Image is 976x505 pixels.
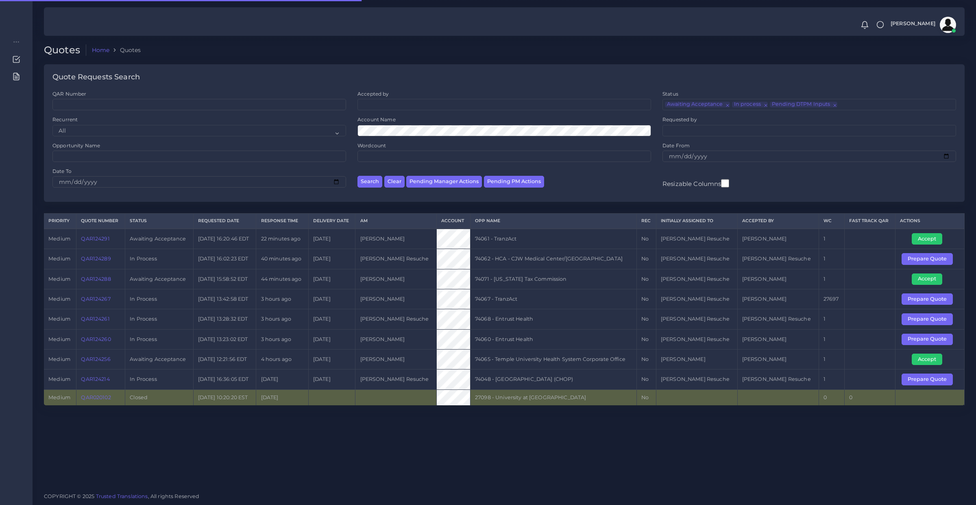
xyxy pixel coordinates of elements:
td: [PERSON_NAME] Resuche [737,369,819,389]
td: [PERSON_NAME] Resuche [656,289,737,309]
li: Awaiting Acceptance [665,102,730,107]
th: AM [355,214,437,229]
td: [PERSON_NAME] Resuche [656,309,737,329]
a: QAR124256 [81,356,110,362]
a: Accept [912,356,948,362]
td: [DATE] [308,229,355,249]
td: 44 minutes ago [256,269,308,289]
td: [DATE] [308,249,355,269]
label: Accepted by [357,90,389,97]
input: Resizable Columns [721,178,729,188]
td: [DATE] [256,369,308,389]
td: 0 [819,389,844,405]
span: medium [48,376,70,382]
td: 1 [819,369,844,389]
button: Prepare Quote [902,253,953,265]
td: In Process [125,249,193,269]
label: Requested by [662,116,697,123]
td: [PERSON_NAME] [737,229,819,249]
span: medium [48,296,70,302]
th: Quote Number [76,214,125,229]
label: Recurrent [52,116,78,123]
th: Priority [44,214,76,229]
td: [PERSON_NAME] Resuche [656,249,737,269]
span: medium [48,394,70,400]
td: Awaiting Acceptance [125,349,193,369]
td: [PERSON_NAME] Resuche [656,329,737,349]
td: No [636,309,656,329]
td: Awaiting Acceptance [125,229,193,249]
td: [PERSON_NAME] Resuche [656,369,737,389]
a: QAR020102 [81,394,111,400]
td: In Process [125,329,193,349]
a: QAR124289 [81,256,111,262]
th: Accepted by [737,214,819,229]
a: QAR124260 [81,336,111,342]
span: [PERSON_NAME] [891,21,935,26]
label: Status [662,90,678,97]
td: [DATE] [308,369,355,389]
span: medium [48,256,70,262]
td: 1 [819,249,844,269]
td: 4 hours ago [256,349,308,369]
label: Date From [662,142,690,149]
label: Date To [52,168,72,175]
button: Accept [912,354,942,365]
td: Awaiting Acceptance [125,269,193,289]
td: [PERSON_NAME] Resuche [737,249,819,269]
td: 74067 - TranzAct [470,289,636,309]
td: 27697 [819,289,844,309]
th: Delivery Date [308,214,355,229]
td: 3 hours ago [256,329,308,349]
td: [PERSON_NAME] Resuche [656,269,737,289]
td: 74071 - [US_STATE] Tax Commission [470,269,636,289]
td: No [636,349,656,369]
td: 74048 - [GEOGRAPHIC_DATA] (CHOP) [470,369,636,389]
li: Quotes [109,46,141,54]
button: Prepare Quote [902,334,953,345]
td: [PERSON_NAME] [737,289,819,309]
td: [PERSON_NAME] [737,349,819,369]
td: [PERSON_NAME] [355,349,437,369]
td: 3 hours ago [256,289,308,309]
td: [DATE] [308,289,355,309]
button: Accept [912,273,942,285]
button: Prepare Quote [902,313,953,325]
td: [DATE] [256,389,308,405]
a: Prepare Quote [902,316,959,322]
td: 74061 - TranzAct [470,229,636,249]
span: COPYRIGHT © 2025 [44,492,200,501]
td: 3 hours ago [256,309,308,329]
td: No [636,249,656,269]
label: Opportunity Name [52,142,100,149]
td: [DATE] [308,349,355,369]
a: QAR124288 [81,276,111,282]
th: Requested Date [193,214,256,229]
a: Trusted Translations [96,493,148,499]
td: [DATE] [308,309,355,329]
td: 0 [844,389,895,405]
th: Opp Name [470,214,636,229]
span: medium [48,236,70,242]
td: No [636,289,656,309]
td: [PERSON_NAME] [355,229,437,249]
td: [DATE] [308,269,355,289]
th: Actions [895,214,965,229]
td: In Process [125,369,193,389]
label: Account Name [357,116,396,123]
th: Account [437,214,471,229]
td: 1 [819,229,844,249]
button: Pending PM Actions [484,176,544,188]
td: 1 [819,269,844,289]
span: medium [48,356,70,362]
a: Prepare Quote [902,376,959,382]
button: Prepare Quote [902,374,953,385]
button: Pending Manager Actions [406,176,482,188]
a: Home [92,46,110,54]
td: No [636,329,656,349]
td: [PERSON_NAME] [656,349,737,369]
img: avatar [940,17,956,33]
span: medium [48,336,70,342]
a: [PERSON_NAME]avatar [887,17,959,33]
th: REC [636,214,656,229]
